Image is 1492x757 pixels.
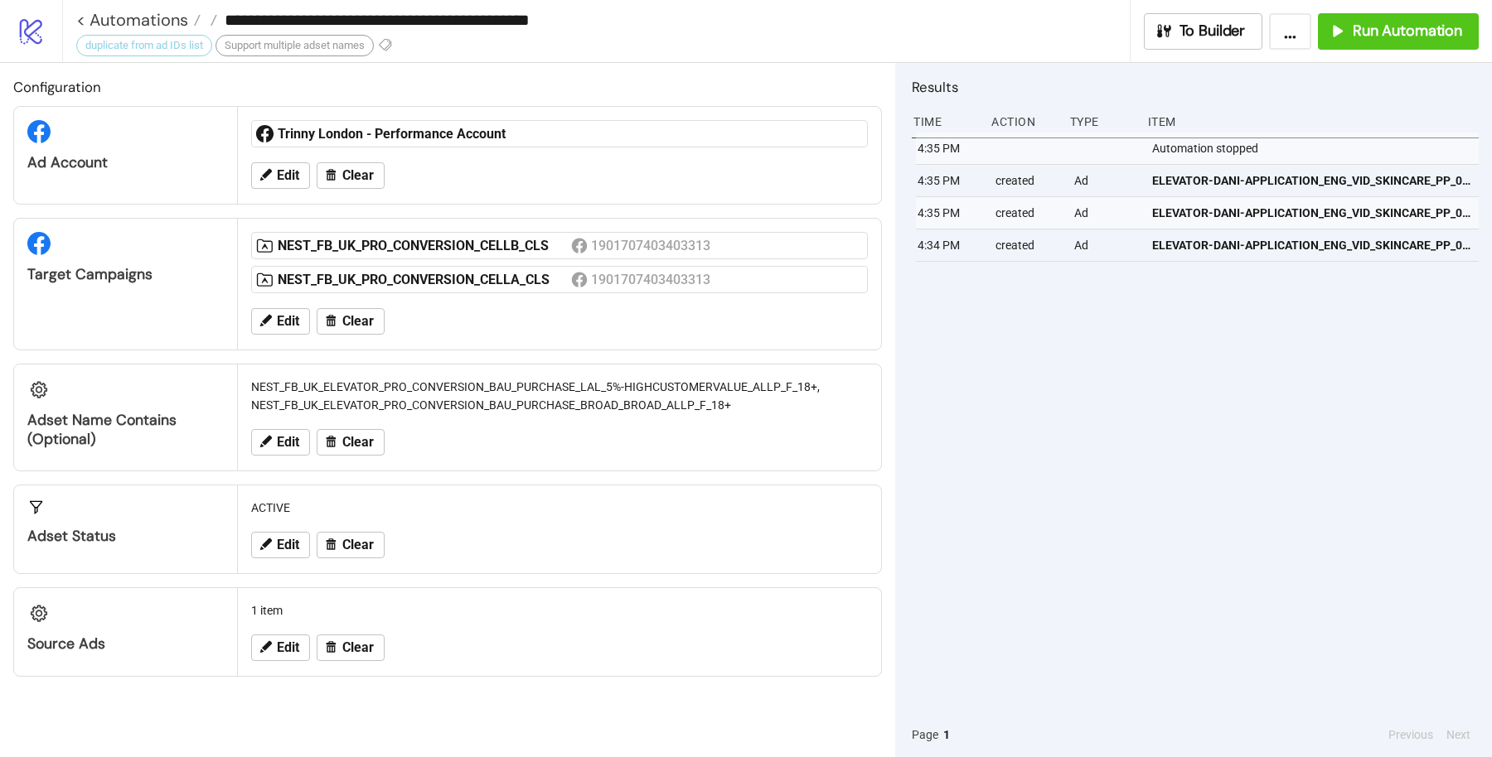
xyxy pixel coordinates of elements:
span: Clear [342,314,374,329]
div: 1901707403403313 [591,235,713,256]
span: Edit [277,640,299,655]
span: To Builder [1180,22,1246,41]
button: To Builder [1144,13,1263,50]
div: 4:35 PM [916,165,982,196]
div: 4:34 PM [916,229,982,261]
a: ELEVATOR-DANI-APPLICATION_ENG_VID_SKINCARE_PP_07082025_CC_SC7_USP9_TL_ [1152,197,1471,229]
button: Edit [251,634,310,661]
div: 4:35 PM [916,197,982,229]
div: NEST_FB_UK_PRO_CONVERSION_CELLA_CLS [278,271,571,289]
span: Clear [342,538,374,552]
span: ELEVATOR-DANI-APPLICATION_ENG_VID_SKINCARE_PP_07082025_CC_SC7_USP9_TL_ [1152,171,1471,190]
button: 1 [938,726,955,744]
div: Support multiple adset names [216,35,374,56]
span: Edit [277,314,299,329]
a: < Automations [76,12,201,28]
div: Trinny London - Performance Account [278,125,571,143]
span: Clear [342,640,374,655]
span: Clear [342,168,374,183]
button: Run Automation [1318,13,1479,50]
div: Target Campaigns [27,265,224,284]
span: Clear [342,435,374,450]
span: Page [912,726,938,744]
button: Edit [251,532,310,558]
div: created [994,229,1060,261]
div: Time [912,106,978,137]
div: Adset Name contains (optional) [27,411,224,449]
button: Edit [251,308,310,335]
button: Previous [1383,726,1438,744]
span: Edit [277,435,299,450]
div: Action [990,106,1056,137]
div: Item [1146,106,1479,137]
div: duplicate from ad IDs list [76,35,212,56]
div: Adset Status [27,527,224,546]
div: NEST_FB_UK_PRO_CONVERSION_CELLB_CLS [278,237,571,255]
div: Ad Account [27,153,224,172]
button: Edit [251,429,310,456]
div: Automation stopped [1150,133,1483,164]
button: ... [1269,13,1311,50]
h2: Results [912,76,1479,98]
a: ELEVATOR-DANI-APPLICATION_ENG_VID_SKINCARE_PP_07082025_CC_SC7_USP9_TL_ [1152,165,1471,196]
button: Clear [317,162,385,189]
div: Ad [1073,165,1139,196]
h2: Configuration [13,76,882,98]
div: Type [1068,106,1135,137]
div: Ad [1073,197,1139,229]
div: Source Ads [27,634,224,653]
div: created [994,197,1060,229]
button: Clear [317,308,385,335]
button: Next [1441,726,1475,744]
span: Edit [277,168,299,183]
div: ACTIVE [245,492,874,523]
button: Edit [251,162,310,189]
span: Edit [277,538,299,552]
button: Clear [317,429,385,456]
div: 1901707403403313 [591,269,713,290]
div: 4:35 PM [916,133,982,164]
div: 1 item [245,595,874,626]
button: Clear [317,634,385,661]
span: Run Automation [1353,22,1462,41]
span: ELEVATOR-DANI-APPLICATION_ENG_VID_SKINCARE_PP_07082025_CC_SC7_USP9_TL_ [1152,204,1471,222]
div: Ad [1073,229,1139,261]
div: created [994,165,1060,196]
a: ELEVATOR-DANI-APPLICATION_ENG_VID_SKINCARE_PP_07082025_CC_SC7_USP9_TL_ [1152,229,1471,261]
button: Clear [317,532,385,558]
div: NEST_FB_UK_ELEVATOR_PRO_CONVERSION_BAU_PURCHASE_LAL_5%-HIGHCUSTOMERVALUE_ALLP_F_18+, NEST_FB_UK_E... [245,371,874,421]
span: ELEVATOR-DANI-APPLICATION_ENG_VID_SKINCARE_PP_07082025_CC_SC7_USP9_TL_ [1152,236,1471,254]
